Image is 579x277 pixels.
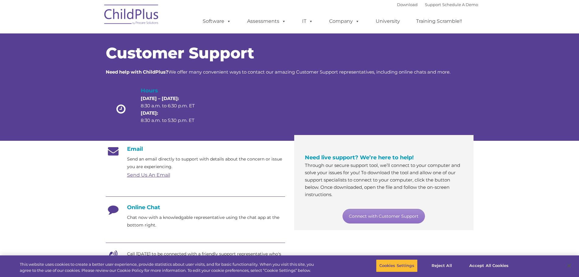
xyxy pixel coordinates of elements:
[141,95,179,101] strong: [DATE] – [DATE]:
[323,15,366,27] a: Company
[397,2,418,7] a: Download
[127,155,285,171] p: Send an email directly to support with details about the concern or issue you are experiencing.
[305,154,414,161] span: Need live support? We’re here to help!
[425,2,441,7] a: Support
[466,259,512,272] button: Accept All Cookies
[376,259,418,272] button: Cookies Settings
[106,69,450,75] span: We offer many convenient ways to contact our amazing Customer Support representatives, including ...
[127,250,285,265] p: Call [DATE] to be connected with a friendly support representative who's eager to help.
[106,69,168,75] strong: Need help with ChildPlus?
[410,15,468,27] a: Training Scramble!!
[296,15,319,27] a: IT
[141,110,158,116] strong: [DATE]:
[141,86,205,95] h4: Hours
[127,172,170,178] a: Send Us An Email
[106,204,285,211] h4: Online Chat
[563,259,576,272] button: Close
[343,209,425,223] a: Connect with Customer Support
[101,0,162,31] img: ChildPlus by Procare Solutions
[127,214,285,229] p: Chat now with a knowledgable representative using the chat app at the bottom right.
[442,2,478,7] a: Schedule A Demo
[370,15,406,27] a: University
[241,15,292,27] a: Assessments
[20,261,319,273] div: This website uses cookies to create a better user experience, provide statistics about user visit...
[141,95,205,124] p: 8:30 a.m. to 6:30 p.m. ET 8:30 a.m. to 5:30 p.m. ET
[106,44,254,62] span: Customer Support
[106,146,285,152] h4: Email
[305,162,463,198] p: Through our secure support tool, we’ll connect to your computer and solve your issues for you! To...
[197,15,237,27] a: Software
[397,2,478,7] font: |
[423,259,461,272] button: Reject All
